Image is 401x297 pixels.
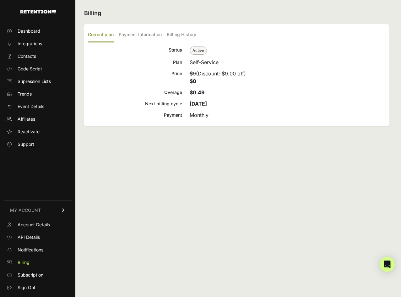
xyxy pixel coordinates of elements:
strong: $0 [190,78,196,84]
span: Contacts [18,53,36,59]
span: Integrations [18,41,42,47]
div: Overage [88,89,182,96]
a: Sign Out [4,283,72,293]
span: Sign Out [18,284,35,291]
span: Notifications [18,247,43,253]
span: Active [190,47,207,55]
a: Subscription [4,270,72,280]
div: Status [88,46,182,55]
label: Current plan [88,28,114,42]
a: API Details [4,232,72,242]
div: (Discount: $9.00 off) [190,70,385,85]
div: Plan [88,58,182,66]
h2: Billing [84,9,389,18]
div: Monthly [190,111,385,119]
span: Account Details [18,222,50,228]
a: Supression Lists [4,76,72,86]
span: API Details [18,234,40,240]
a: Account Details [4,220,72,230]
span: Affiliates [18,116,35,122]
div: Price [88,70,182,85]
span: Dashboard [18,28,40,34]
div: Next billing cycle [88,100,182,107]
div: Self-Service [190,58,385,66]
strong: $0.49 [190,89,204,96]
label: $9 [190,70,196,77]
a: Affiliates [4,114,72,124]
span: Trends [18,91,32,97]
label: Billing History [167,28,196,42]
a: MY ACCOUNT [4,201,72,220]
a: Support [4,139,72,149]
span: Code Script [18,66,42,72]
img: Retention.com [20,10,56,14]
span: Supression Lists [18,78,51,85]
a: Event Details [4,102,72,112]
div: Payment [88,111,182,119]
span: Reactivate [18,129,40,135]
div: Open Intercom Messenger [380,257,395,272]
a: Trends [4,89,72,99]
a: Dashboard [4,26,72,36]
a: Billing [4,257,72,267]
span: MY ACCOUNT [10,207,41,213]
a: Notifications [4,245,72,255]
span: Billing [18,259,30,266]
span: Subscription [18,272,43,278]
a: Integrations [4,39,72,49]
span: Support [18,141,34,147]
span: Event Details [18,103,44,110]
strong: [DATE] [190,101,207,107]
a: Reactivate [4,127,72,137]
a: Contacts [4,51,72,61]
a: Code Script [4,64,72,74]
label: Payment Information [119,28,162,42]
